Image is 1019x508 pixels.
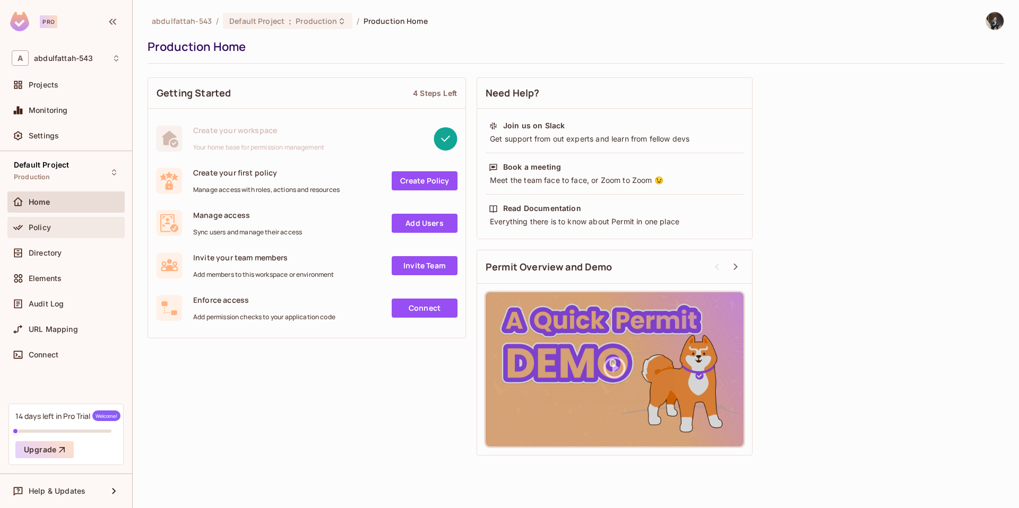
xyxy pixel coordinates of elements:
[193,210,302,220] span: Manage access
[392,214,457,233] a: Add Users
[12,50,29,66] span: A
[15,410,120,421] div: 14 days left in Pro Trial
[29,106,68,115] span: Monitoring
[10,12,29,31] img: SReyMgAAAABJRU5ErkJggg==
[29,325,78,334] span: URL Mapping
[489,175,740,186] div: Meet the team face to face, or Zoom to Zoom 😉
[413,88,457,98] div: 4 Steps Left
[29,249,62,257] span: Directory
[148,39,999,55] div: Production Home
[193,270,334,279] span: Add members to this workspace or environment
[29,487,85,495] span: Help & Updates
[193,313,335,321] span: Add permission checks to your application code
[29,223,51,232] span: Policy
[392,171,457,190] a: Create Policy
[193,168,340,178] span: Create your first policy
[288,17,292,25] span: :
[157,86,231,100] span: Getting Started
[486,86,540,100] span: Need Help?
[357,16,359,26] li: /
[503,120,565,131] div: Join us on Slack
[29,81,58,89] span: Projects
[216,16,219,26] li: /
[296,16,337,26] span: Production
[364,16,428,26] span: Production Home
[489,216,740,227] div: Everything there is to know about Permit in one place
[193,252,334,262] span: Invite your team members
[14,161,69,169] span: Default Project
[34,54,93,63] span: Workspace: abdulfattah-543
[152,16,212,26] span: the active workspace
[486,260,612,274] span: Permit Overview and Demo
[503,203,581,214] div: Read Documentation
[14,173,50,181] span: Production
[29,351,58,359] span: Connect
[193,228,302,237] span: Sync users and manage their access
[29,198,50,206] span: Home
[193,186,340,194] span: Manage access with roles, actions and resources
[193,143,324,152] span: Your home base for permission management
[29,300,64,308] span: Audit Log
[392,256,457,275] a: Invite Team
[392,299,457,318] a: Connect
[193,125,324,135] span: Create your workspace
[15,441,74,458] button: Upgrade
[92,410,120,421] span: Welcome!
[193,295,335,305] span: Enforce access
[503,162,561,172] div: Book a meeting
[229,16,284,26] span: Default Project
[489,134,740,144] div: Get support from out experts and learn from fellow devs
[40,15,57,28] div: Pro
[29,132,59,140] span: Settings
[29,274,62,283] span: Elements
[986,12,1004,30] img: abdulfattah qasem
